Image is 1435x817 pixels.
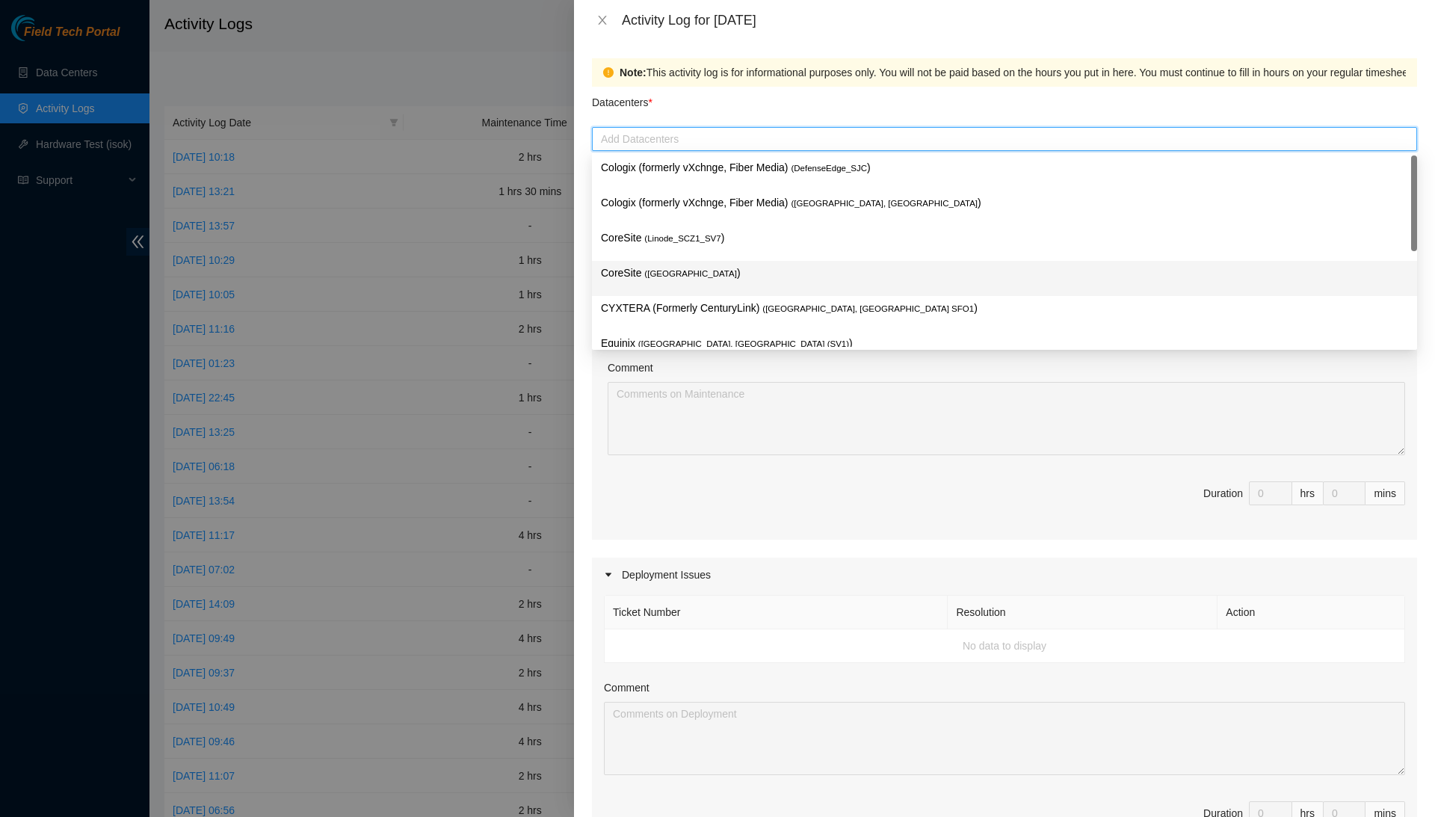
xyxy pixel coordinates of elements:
[791,199,978,208] span: ( [GEOGRAPHIC_DATA], [GEOGRAPHIC_DATA]
[605,596,948,629] th: Ticket Number
[601,229,1408,247] p: CoreSite )
[1292,481,1324,505] div: hrs
[601,194,1408,212] p: Cologix (formerly vXchnge, Fiber Media) )
[604,570,613,579] span: caret-right
[1203,485,1243,502] div: Duration
[605,629,1405,663] td: No data to display
[592,558,1417,592] div: Deployment Issues
[604,679,649,696] label: Comment
[608,382,1405,455] textarea: Comment
[592,87,652,111] p: Datacenters
[608,360,653,376] label: Comment
[601,159,1408,176] p: Cologix (formerly vXchnge, Fiber Media) )
[762,304,974,313] span: ( [GEOGRAPHIC_DATA], [GEOGRAPHIC_DATA] SFO1
[1365,481,1405,505] div: mins
[601,335,1408,352] p: Equinix )
[604,702,1405,775] textarea: Comment
[603,67,614,78] span: exclamation-circle
[948,596,1218,629] th: Resolution
[592,13,613,28] button: Close
[644,269,737,278] span: ( [GEOGRAPHIC_DATA]
[601,265,1408,282] p: CoreSite )
[644,234,720,243] span: ( Linode_SCZ1_SV7
[601,300,1408,317] p: CYXTERA (Formerly CenturyLink) )
[596,14,608,26] span: close
[791,164,867,173] span: ( DefenseEdge_SJC
[1218,596,1405,629] th: Action
[620,64,646,81] strong: Note:
[622,12,1417,28] div: Activity Log for [DATE]
[638,339,849,348] span: ( [GEOGRAPHIC_DATA], [GEOGRAPHIC_DATA] (SV1)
